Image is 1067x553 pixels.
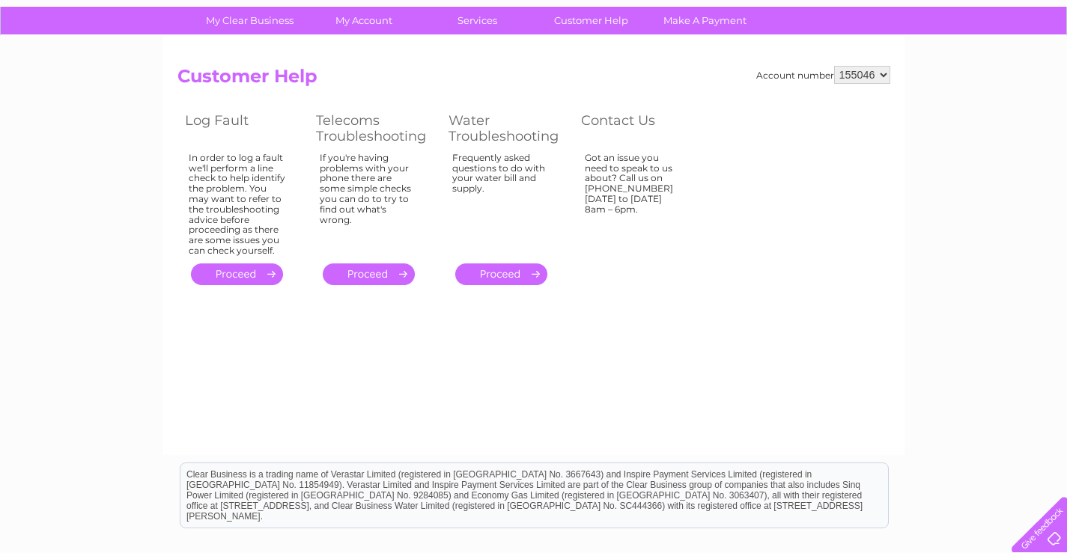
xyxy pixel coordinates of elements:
a: My Account [302,7,425,34]
div: Account number [756,66,890,84]
div: Got an issue you need to speak to us about? Call us on [PHONE_NUMBER] [DATE] to [DATE] 8am – 6pm. [585,153,682,250]
a: My Clear Business [188,7,311,34]
a: . [323,263,415,285]
a: Blog [937,64,958,75]
img: logo.png [37,39,114,85]
a: . [191,263,283,285]
div: Clear Business is a trading name of Verastar Limited (registered in [GEOGRAPHIC_DATA] No. 3667643... [180,8,888,73]
a: . [455,263,547,285]
th: Telecoms Troubleshooting [308,109,441,148]
a: Telecoms [883,64,928,75]
a: 0333 014 3131 [785,7,888,26]
a: Services [416,7,539,34]
div: Frequently asked questions to do with your water bill and supply. [452,153,551,250]
div: In order to log a fault we'll perform a line check to help identify the problem. You may want to ... [189,153,286,256]
a: Contact [967,64,1004,75]
a: Water [803,64,832,75]
th: Water Troubleshooting [441,109,574,148]
th: Contact Us [574,109,705,148]
th: Log Fault [177,109,308,148]
a: Make A Payment [643,7,767,34]
a: Customer Help [529,7,653,34]
a: Energy [841,64,874,75]
a: Log out [1018,64,1054,75]
h2: Customer Help [177,66,890,94]
div: If you're having problems with your phone there are some simple checks you can do to try to find ... [320,153,419,250]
